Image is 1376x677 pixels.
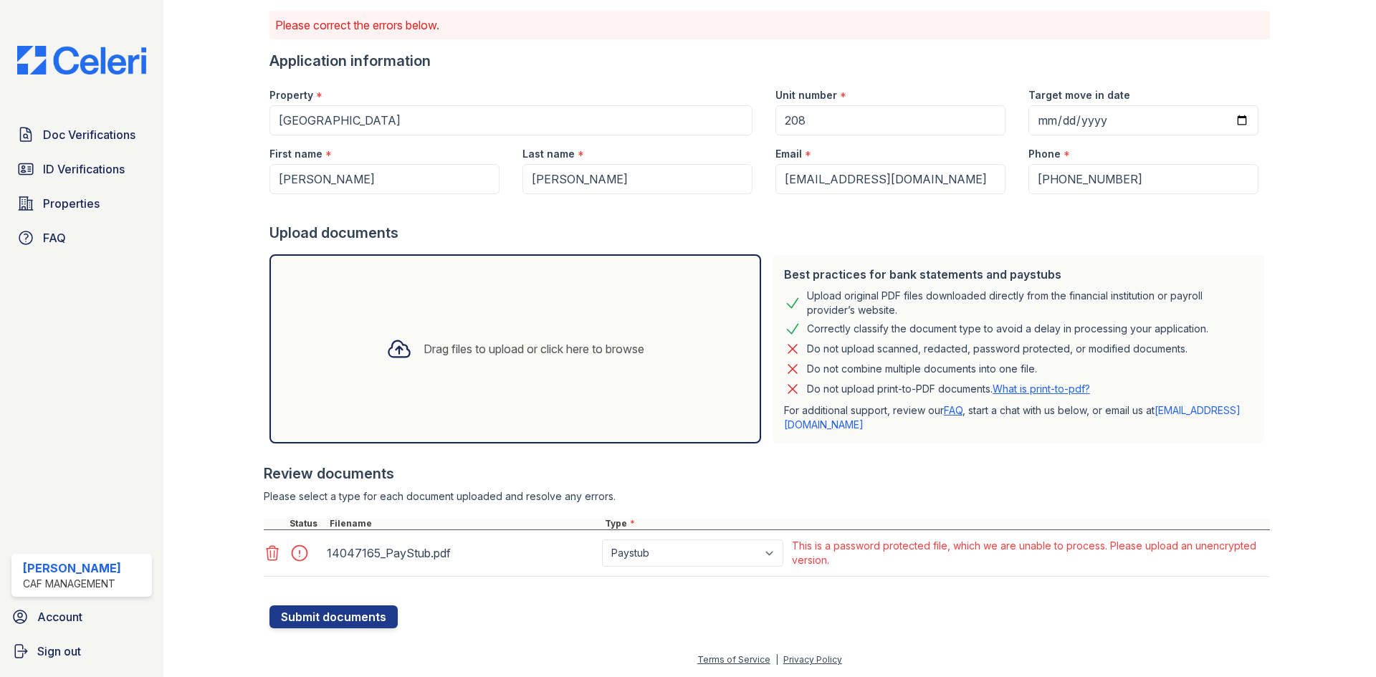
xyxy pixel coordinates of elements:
[269,223,1270,243] div: Upload documents
[327,542,596,565] div: 14047165_PayStub.pdf
[269,88,313,102] label: Property
[807,289,1253,317] div: Upload original PDF files downloaded directly from the financial institution or payroll provider’...
[602,518,1270,529] div: Type
[264,489,1270,504] div: Please select a type for each document uploaded and resolve any errors.
[11,189,152,218] a: Properties
[792,539,1267,567] div: This is a password protected file, which we are unable to process. Please upload an unencrypted v...
[784,403,1253,432] p: For additional support, review our , start a chat with us below, or email us at
[43,195,100,212] span: Properties
[424,340,644,357] div: Drag files to upload or click here to browse
[11,224,152,252] a: FAQ
[269,605,398,628] button: Submit documents
[269,147,322,161] label: First name
[775,654,778,665] div: |
[993,383,1090,395] a: What is print-to-pdf?
[37,608,82,625] span: Account
[37,643,81,660] span: Sign out
[43,160,125,178] span: ID Verifications
[275,16,1264,34] p: Please correct the errors below.
[944,404,962,416] a: FAQ
[11,120,152,149] a: Doc Verifications
[784,266,1253,283] div: Best practices for bank statements and paystubs
[6,637,158,666] a: Sign out
[264,464,1270,484] div: Review documents
[697,654,770,665] a: Terms of Service
[807,382,1090,396] p: Do not upload print-to-PDF documents.
[269,51,1270,71] div: Application information
[327,518,602,529] div: Filename
[43,229,66,246] span: FAQ
[23,577,121,591] div: CAF Management
[783,654,842,665] a: Privacy Policy
[1028,88,1130,102] label: Target move in date
[43,126,135,143] span: Doc Verifications
[23,560,121,577] div: [PERSON_NAME]
[11,155,152,183] a: ID Verifications
[1028,147,1061,161] label: Phone
[287,518,327,529] div: Status
[522,147,575,161] label: Last name
[6,602,158,631] a: Account
[807,320,1208,337] div: Correctly classify the document type to avoid a delay in processing your application.
[6,46,158,75] img: CE_Logo_Blue-a8612792a0a2168367f1c8372b55b34899dd931a85d93a1a3d3e32e68fde9ad4.png
[807,340,1188,357] div: Do not upload scanned, redacted, password protected, or modified documents.
[775,88,837,102] label: Unit number
[775,147,802,161] label: Email
[807,360,1037,378] div: Do not combine multiple documents into one file.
